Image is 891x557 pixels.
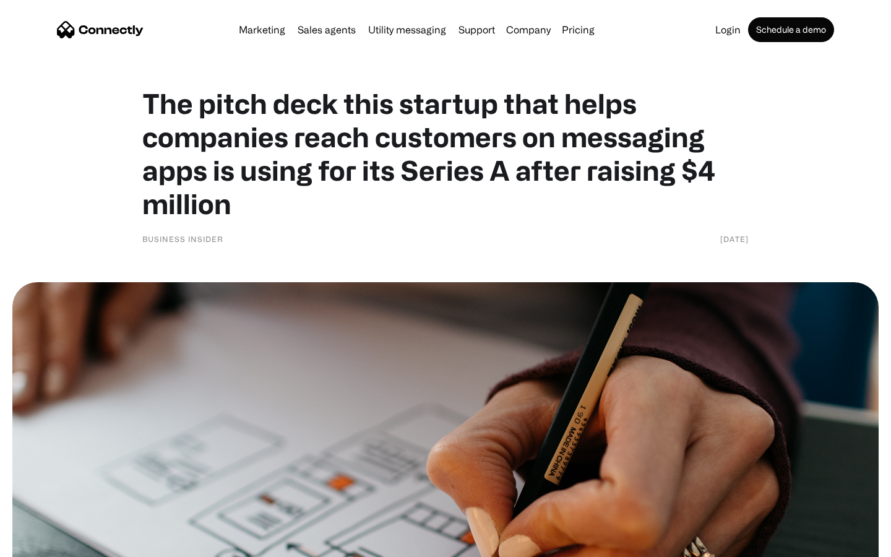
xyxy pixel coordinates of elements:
[142,87,749,220] h1: The pitch deck this startup that helps companies reach customers on messaging apps is using for i...
[234,25,290,35] a: Marketing
[57,20,144,39] a: home
[557,25,600,35] a: Pricing
[502,21,554,38] div: Company
[720,233,749,245] div: [DATE]
[25,535,74,553] ul: Language list
[12,535,74,553] aside: Language selected: English
[142,233,223,245] div: Business Insider
[506,21,551,38] div: Company
[363,25,451,35] a: Utility messaging
[748,17,834,42] a: Schedule a demo
[293,25,361,35] a: Sales agents
[454,25,500,35] a: Support
[710,25,746,35] a: Login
